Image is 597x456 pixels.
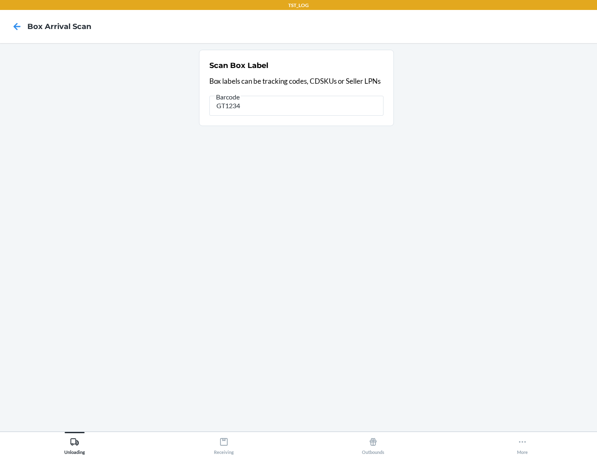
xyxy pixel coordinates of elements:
[209,60,268,71] h2: Scan Box Label
[517,434,528,455] div: More
[362,434,384,455] div: Outbounds
[298,432,448,455] button: Outbounds
[64,434,85,455] div: Unloading
[209,76,383,87] p: Box labels can be tracking codes, CDSKUs or Seller LPNs
[215,93,241,101] span: Barcode
[448,432,597,455] button: More
[288,2,309,9] p: TST_LOG
[209,96,383,116] input: Barcode
[214,434,234,455] div: Receiving
[149,432,298,455] button: Receiving
[27,21,91,32] h4: Box Arrival Scan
